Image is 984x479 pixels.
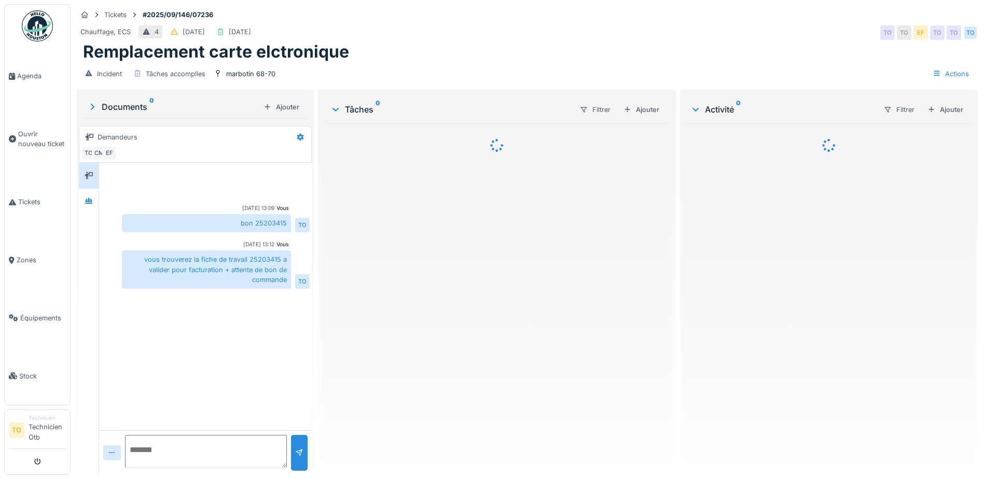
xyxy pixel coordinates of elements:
[92,146,106,160] div: CM
[9,422,24,438] li: TO
[376,103,380,116] sup: 0
[880,25,895,40] div: TO
[20,313,66,323] span: Équipements
[122,250,291,289] div: vous trouverez la fiche de travail 25203415 a valider pour facturation + attente de bon de commande
[879,102,919,117] div: Filtrer
[83,42,349,62] h1: Remplacement carte elctronique
[229,27,251,37] div: [DATE]
[276,241,289,248] div: Vous
[5,347,70,405] a: Stock
[97,69,122,79] div: Incident
[736,103,741,116] sup: 0
[9,414,66,449] a: TO TechnicienTechnicien Otb
[930,25,945,40] div: TO
[923,103,967,117] div: Ajouter
[149,101,154,113] sup: 0
[122,214,291,232] div: bon 25203415
[183,27,205,37] div: [DATE]
[18,129,66,149] span: Ouvrir nouveau ticket
[575,102,615,117] div: Filtrer
[80,27,131,37] div: Chauffage, ECS
[17,255,66,265] span: Zones
[295,218,310,232] div: TO
[17,71,66,81] span: Agenda
[5,105,70,173] a: Ouvrir nouveau ticket
[226,69,275,79] div: marbotin 68-70
[259,100,303,114] div: Ajouter
[913,25,928,40] div: EF
[29,414,66,422] div: Technicien
[5,231,70,289] a: Zones
[98,132,137,142] div: Demandeurs
[897,25,911,40] div: TO
[104,10,127,20] div: Tickets
[146,69,205,79] div: Tâches accomplies
[102,146,117,160] div: EF
[5,47,70,105] a: Agenda
[5,289,70,347] a: Équipements
[29,414,66,446] li: Technicien Otb
[963,25,978,40] div: TO
[81,146,96,160] div: TO
[619,103,663,117] div: Ajouter
[5,173,70,231] a: Tickets
[242,204,274,212] div: [DATE] 13:09
[928,66,974,81] div: Actions
[22,10,53,41] img: Badge_color-CXgf-gQk.svg
[330,103,571,116] div: Tâches
[87,101,259,113] div: Documents
[276,204,289,212] div: Vous
[19,371,66,381] span: Stock
[690,103,875,116] div: Activité
[155,27,159,37] div: 4
[138,10,217,20] strong: #2025/09/146/07236
[947,25,961,40] div: TO
[295,274,310,289] div: TO
[243,241,274,248] div: [DATE] 13:12
[18,197,66,207] span: Tickets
